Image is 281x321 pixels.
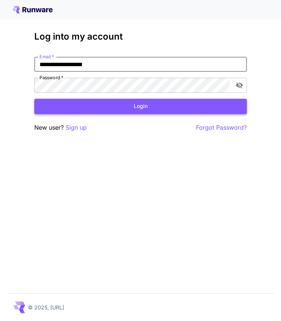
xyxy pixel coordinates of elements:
label: Password [40,74,63,81]
h3: Log into my account [34,31,247,42]
p: © 2025, [URL] [28,303,64,311]
p: New user? [34,123,87,132]
label: Email [40,53,54,60]
button: Forgot Password? [196,123,247,132]
button: Login [34,99,247,114]
button: toggle password visibility [233,78,246,92]
button: Sign up [66,123,87,132]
